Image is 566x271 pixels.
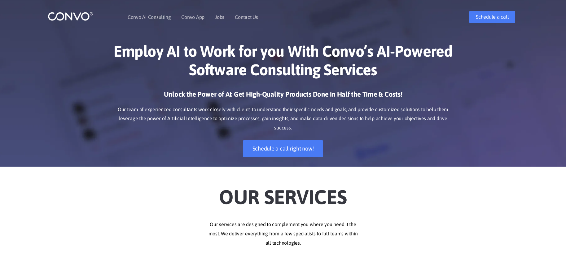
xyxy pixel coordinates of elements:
[215,15,224,20] a: Jobs
[111,42,455,84] h1: Employ AI to Work for you With Convo’s AI-Powered Software Consulting Services
[111,176,455,211] h2: Our Services
[48,11,93,21] img: logo_1.png
[111,105,455,133] p: Our team of experienced consultants work closely with clients to understand their specific needs ...
[111,90,455,103] h3: Unlock the Power of AI: Get High-Quality Products Done in Half the Time & Costs!
[235,15,258,20] a: Contact Us
[128,15,171,20] a: Convo AI Consulting
[181,15,204,20] a: Convo App
[469,11,515,23] a: Schedule a call
[111,220,455,248] p: Our services are designed to complement you where you need it the most. We deliver everything fro...
[243,140,323,157] a: Schedule a call right now!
